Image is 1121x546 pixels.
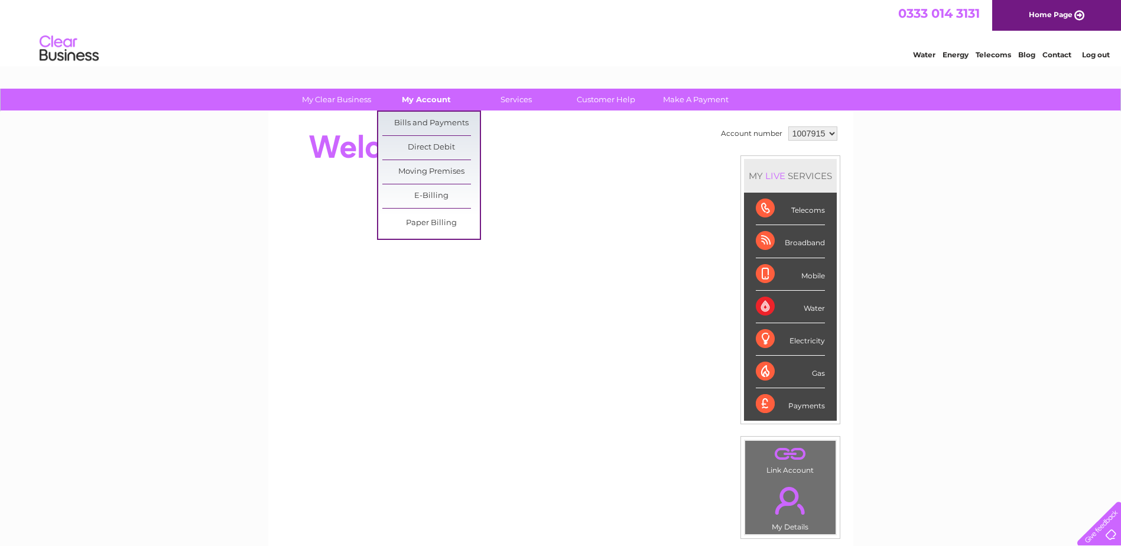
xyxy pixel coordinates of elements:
[1018,50,1035,59] a: Blog
[382,160,480,184] a: Moving Premises
[745,440,836,477] td: Link Account
[1042,50,1071,59] a: Contact
[943,50,969,59] a: Energy
[467,89,565,110] a: Services
[756,225,825,258] div: Broadband
[756,193,825,225] div: Telecoms
[282,6,840,57] div: Clear Business is a trading name of Verastar Limited (registered in [GEOGRAPHIC_DATA] No. 3667643...
[748,480,833,521] a: .
[39,31,99,67] img: logo.png
[748,444,833,464] a: .
[744,159,837,193] div: MY SERVICES
[382,212,480,235] a: Paper Billing
[647,89,745,110] a: Make A Payment
[756,258,825,291] div: Mobile
[718,123,785,144] td: Account number
[756,388,825,420] div: Payments
[756,356,825,388] div: Gas
[557,89,655,110] a: Customer Help
[976,50,1011,59] a: Telecoms
[756,323,825,356] div: Electricity
[382,136,480,160] a: Direct Debit
[913,50,935,59] a: Water
[382,184,480,208] a: E-Billing
[1082,50,1110,59] a: Log out
[288,89,385,110] a: My Clear Business
[382,112,480,135] a: Bills and Payments
[756,291,825,323] div: Water
[745,477,836,535] td: My Details
[378,89,475,110] a: My Account
[898,6,980,21] a: 0333 014 3131
[763,170,788,181] div: LIVE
